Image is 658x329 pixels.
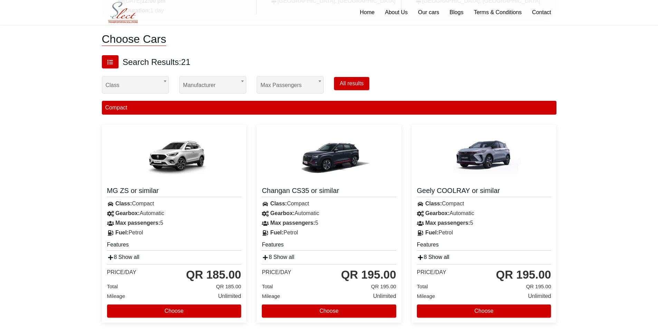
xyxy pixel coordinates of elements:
strong: Class: [115,201,132,206]
button: All results [334,77,369,90]
strong: Class: [425,201,442,206]
span: Mileage [262,293,280,299]
span: Class [102,76,169,94]
div: 5 [102,218,247,228]
div: QR 195.00 [496,268,551,282]
strong: Fuel: [115,230,128,235]
strong: Fuel: [425,230,438,235]
a: Geely COOLRAY or similar [417,186,551,197]
strong: Gearbox: [115,210,140,216]
strong: Max passengers: [425,220,470,226]
span: Mileage [107,293,125,299]
div: QR 195.00 [341,268,396,282]
h1: Choose Cars [102,27,166,46]
strong: Class: [270,201,287,206]
span: Max passengers [257,76,324,94]
div: Compact [102,101,556,115]
a: 8 Show all [417,254,449,260]
span: QR 195.00 [371,282,396,291]
div: Automatic [412,209,556,218]
span: Manufacturer [179,76,246,94]
div: 5 [412,218,556,228]
span: QR 195.00 [526,282,551,291]
button: Choose [262,304,396,318]
a: MG ZS or similar [107,186,241,197]
div: Price/day [107,269,136,276]
a: Changan CS35 or similar [262,186,396,197]
strong: Gearbox: [425,210,449,216]
span: Unlimited [218,291,241,301]
img: MG ZS or similar [133,130,216,182]
span: 21 [181,57,190,67]
h3: Search Results: [123,57,190,67]
strong: Fuel: [270,230,284,235]
div: Compact [257,199,401,209]
div: Price/day [417,269,446,276]
div: QR 185.00 [186,268,241,282]
strong: Max passengers: [270,220,315,226]
img: Changan CS35 or similar [287,130,370,182]
img: Select Rent a Car [104,1,142,25]
button: Choose [417,304,551,318]
strong: Gearbox: [270,210,295,216]
div: Automatic [257,209,401,218]
button: Choose [107,304,241,318]
div: Compact [102,199,247,209]
div: Petrol [412,228,556,238]
img: Geely COOLRAY or similar [442,130,525,182]
div: Compact [412,199,556,209]
span: Max passengers [260,77,320,94]
div: Petrol [257,228,401,238]
span: Total [417,283,428,289]
strong: Max passengers: [115,220,160,226]
div: 5 [257,218,401,228]
span: Unlimited [528,291,551,301]
span: Total [107,283,118,289]
h5: Features [107,241,241,251]
h5: Features [417,241,551,251]
div: Petrol [102,228,247,238]
span: Mileage [417,293,435,299]
span: Class [106,77,165,94]
a: 8 Show all [107,254,140,260]
div: Price/day [262,269,291,276]
span: Unlimited [373,291,396,301]
span: QR 185.00 [216,282,241,291]
div: Automatic [102,209,247,218]
a: 8 Show all [262,254,294,260]
span: Manufacturer [183,77,242,94]
h5: Features [262,241,396,251]
span: Total [262,283,273,289]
